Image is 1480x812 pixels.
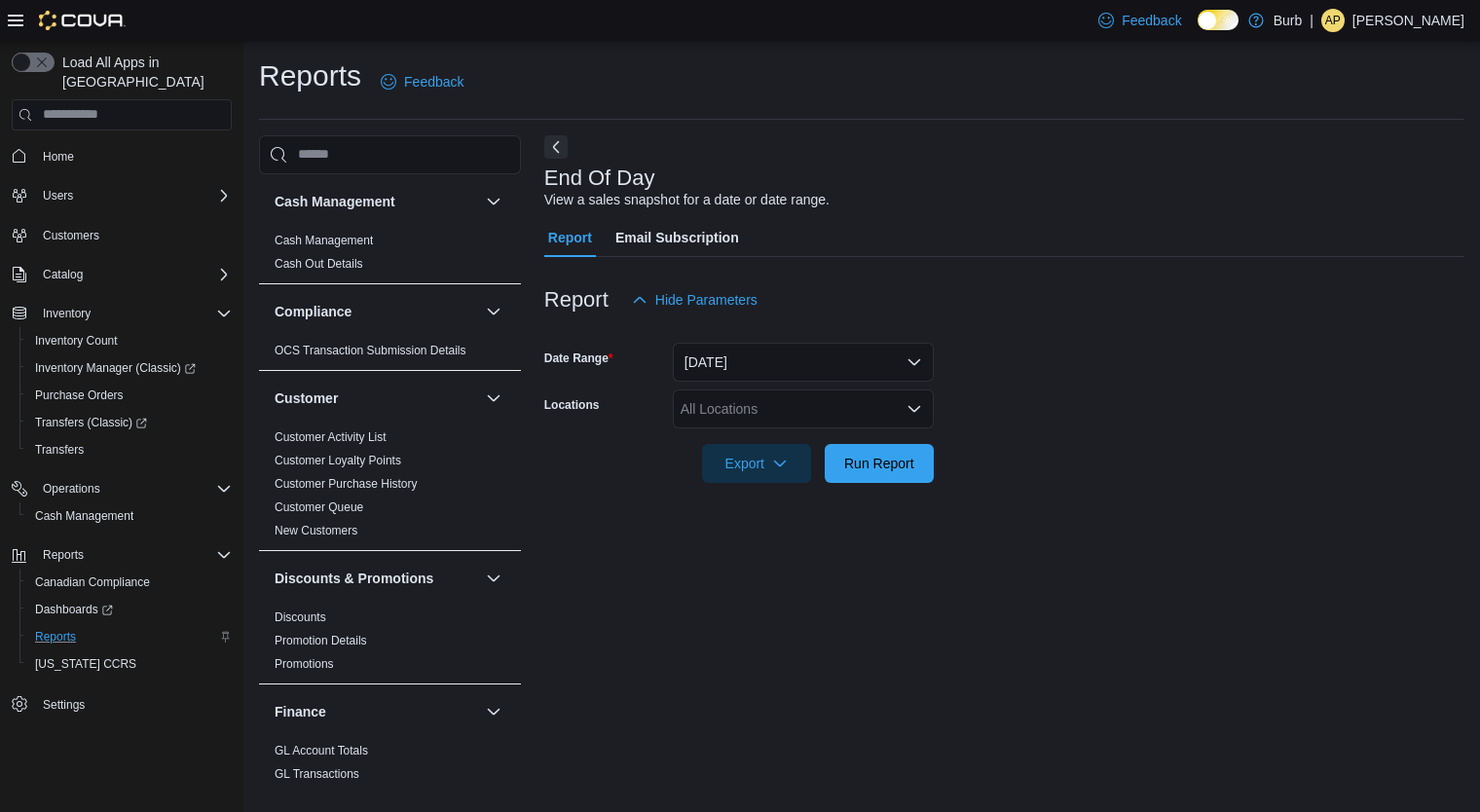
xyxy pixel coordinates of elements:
[275,388,478,408] button: Customer
[275,302,478,321] button: Compliance
[4,142,240,170] button: Home
[275,569,433,588] h3: Discounts & Promotions
[43,149,74,165] span: Home
[275,524,357,537] a: New Customers
[35,602,113,617] span: Dashboards
[19,354,240,382] a: Inventory Manager (Classic)
[27,504,232,528] span: Cash Management
[39,11,126,30] img: Cova
[275,634,367,647] a: Promotion Details
[259,425,521,550] div: Customer
[35,477,232,500] span: Operations
[35,223,232,247] span: Customers
[275,344,466,357] a: OCS Transaction Submission Details
[27,652,144,676] a: [US_STATE] CCRS
[275,702,326,721] h3: Finance
[55,53,232,92] span: Load All Apps in [GEOGRAPHIC_DATA]
[27,598,232,621] span: Dashboards
[1352,9,1464,32] p: [PERSON_NAME]
[35,508,133,524] span: Cash Management
[27,329,232,352] span: Inventory Count
[275,234,373,247] a: Cash Management
[259,339,521,370] div: Compliance
[1310,9,1313,32] p: |
[35,302,232,325] span: Inventory
[43,267,83,282] span: Catalog
[275,609,326,625] span: Discounts
[714,444,799,483] span: Export
[4,221,240,249] button: Customers
[4,541,240,569] button: Reports
[673,343,934,382] button: [DATE]
[27,571,232,594] span: Canadian Compliance
[35,224,107,247] a: Customers
[544,397,600,413] label: Locations
[544,190,830,210] div: View a sales snapshot for a date or date range.
[12,134,232,769] nav: Complex example
[275,610,326,624] a: Discounts
[275,256,363,272] span: Cash Out Details
[275,743,368,758] span: GL Account Totals
[35,184,81,207] button: Users
[275,744,368,757] a: GL Account Totals
[35,543,232,567] span: Reports
[482,387,505,410] button: Customer
[702,444,811,483] button: Export
[275,233,373,248] span: Cash Management
[4,689,240,718] button: Settings
[27,411,232,434] span: Transfers (Classic)
[544,351,613,366] label: Date Range
[27,438,232,461] span: Transfers
[544,166,655,190] h3: End Of Day
[275,702,478,721] button: Finance
[43,228,99,243] span: Customers
[27,571,158,594] a: Canadian Compliance
[275,343,466,358] span: OCS Transaction Submission Details
[35,543,92,567] button: Reports
[275,454,401,467] a: Customer Loyalty Points
[19,382,240,409] button: Purchase Orders
[1274,9,1303,32] p: Burb
[19,327,240,354] button: Inventory Count
[27,329,126,352] a: Inventory Count
[544,135,568,159] button: Next
[19,623,240,650] button: Reports
[35,263,91,286] button: Catalog
[844,454,914,473] span: Run Report
[275,477,418,491] a: Customer Purchase History
[27,652,232,676] span: Washington CCRS
[27,356,232,380] span: Inventory Manager (Classic)
[275,499,363,515] span: Customer Queue
[1198,10,1239,30] input: Dark Mode
[35,574,150,590] span: Canadian Compliance
[35,302,98,325] button: Inventory
[35,629,76,645] span: Reports
[275,429,387,445] span: Customer Activity List
[27,625,232,648] span: Reports
[35,388,124,403] span: Purchase Orders
[35,693,92,717] a: Settings
[275,257,363,271] a: Cash Out Details
[1198,30,1199,31] span: Dark Mode
[482,567,505,590] button: Discounts & Promotions
[4,182,240,209] button: Users
[4,300,240,327] button: Inventory
[275,192,395,211] h3: Cash Management
[275,453,401,468] span: Customer Loyalty Points
[482,300,505,323] button: Compliance
[1325,9,1341,32] span: AP
[275,523,357,538] span: New Customers
[404,72,463,92] span: Feedback
[259,229,521,283] div: Cash Management
[43,481,100,497] span: Operations
[19,650,240,678] button: [US_STATE] CCRS
[27,384,131,407] a: Purchase Orders
[19,436,240,463] button: Transfers
[35,333,118,349] span: Inventory Count
[43,547,84,563] span: Reports
[1321,9,1345,32] div: Amanda Payette
[35,477,108,500] button: Operations
[275,500,363,514] a: Customer Queue
[275,767,359,781] a: GL Transactions
[624,280,765,319] button: Hide Parameters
